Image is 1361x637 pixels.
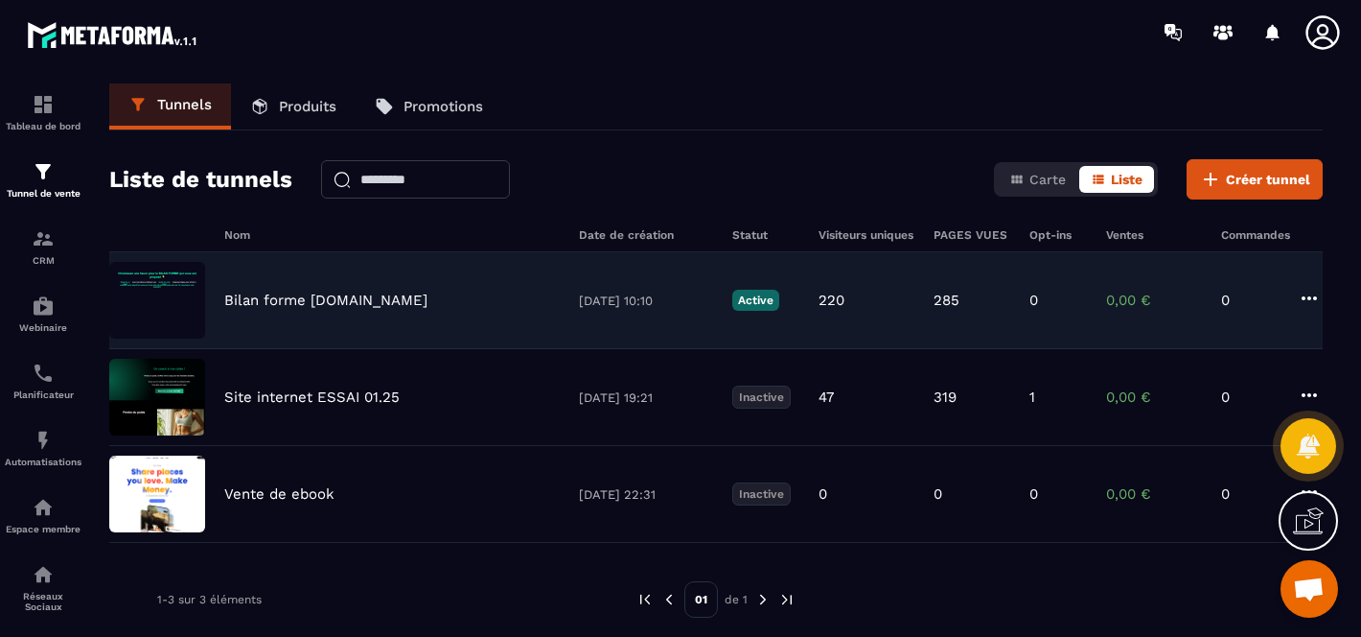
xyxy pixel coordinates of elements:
p: de 1 [725,592,748,607]
p: Tunnels [157,96,212,113]
p: Espace membre [5,524,81,534]
p: [DATE] 19:21 [579,390,713,405]
a: formationformationTableau de bord [5,79,81,146]
img: prev [660,591,678,608]
span: Carte [1029,172,1066,187]
p: 47 [819,389,834,406]
p: Bilan forme [DOMAIN_NAME] [224,292,427,309]
p: Promotions [404,98,483,115]
h6: PAGES VUES [934,228,1010,242]
img: logo [27,17,199,52]
p: 0 [1029,292,1038,309]
a: social-networksocial-networkRéseaux Sociaux [5,549,81,626]
p: 0 [934,485,942,503]
img: automations [32,429,55,452]
button: Liste [1079,166,1154,193]
p: Inactive [732,386,791,409]
img: scheduler [32,362,55,385]
p: 319 [934,389,957,406]
p: Webinaire [5,322,81,333]
img: automations [32,295,55,318]
img: image [109,359,205,436]
p: 0 [1221,292,1279,309]
img: next [778,591,796,608]
a: Ouvrir le chat [1280,560,1338,618]
a: automationsautomationsEspace membre [5,482,81,549]
p: 0 [1029,485,1038,503]
button: Carte [998,166,1077,193]
p: 1-3 sur 3 éléments [157,593,262,606]
p: Planificateur [5,389,81,400]
h6: Visiteurs uniques [819,228,914,242]
img: formation [32,93,55,116]
img: image [109,456,205,532]
a: schedulerschedulerPlanificateur [5,347,81,414]
img: next [754,591,772,608]
p: 285 [934,292,959,309]
p: Vente de ebook [224,485,334,503]
h6: Date de création [579,228,713,242]
p: 0,00 € [1106,292,1202,309]
img: image [109,262,205,339]
a: Produits [231,83,356,130]
p: 1 [1029,389,1035,406]
img: social-network [32,563,55,586]
span: Créer tunnel [1226,170,1310,189]
p: 01 [684,581,718,618]
h6: Nom [224,228,560,242]
p: 0 [819,485,827,503]
img: formation [32,227,55,250]
img: prev [636,591,654,608]
img: formation [32,160,55,183]
a: formationformationCRM [5,213,81,280]
p: Tunnel de vente [5,188,81,199]
p: 0,00 € [1106,485,1202,503]
p: [DATE] 22:31 [579,487,713,502]
h2: Liste de tunnels [109,160,292,199]
p: Active [732,290,779,311]
p: CRM [5,255,81,266]
p: Réseaux Sociaux [5,591,81,612]
p: Produits [279,98,336,115]
h6: Opt-ins [1029,228,1087,242]
img: automations [32,496,55,519]
p: 220 [819,292,844,309]
a: automationsautomationsAutomatisations [5,414,81,482]
span: Liste [1111,172,1142,187]
a: automationsautomationsWebinaire [5,280,81,347]
a: Tunnels [109,83,231,130]
p: 0 [1221,389,1279,406]
h6: Commandes [1221,228,1290,242]
h6: Ventes [1106,228,1202,242]
a: Promotions [356,83,502,130]
p: Automatisations [5,457,81,467]
p: Tableau de bord [5,121,81,131]
h6: Statut [732,228,799,242]
p: [DATE] 10:10 [579,294,713,308]
p: 0 [1221,485,1279,503]
button: Créer tunnel [1187,159,1323,200]
p: 0,00 € [1106,389,1202,406]
a: formationformationTunnel de vente [5,146,81,213]
p: Site internet ESSAI 01.25 [224,389,400,406]
p: Inactive [732,483,791,506]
